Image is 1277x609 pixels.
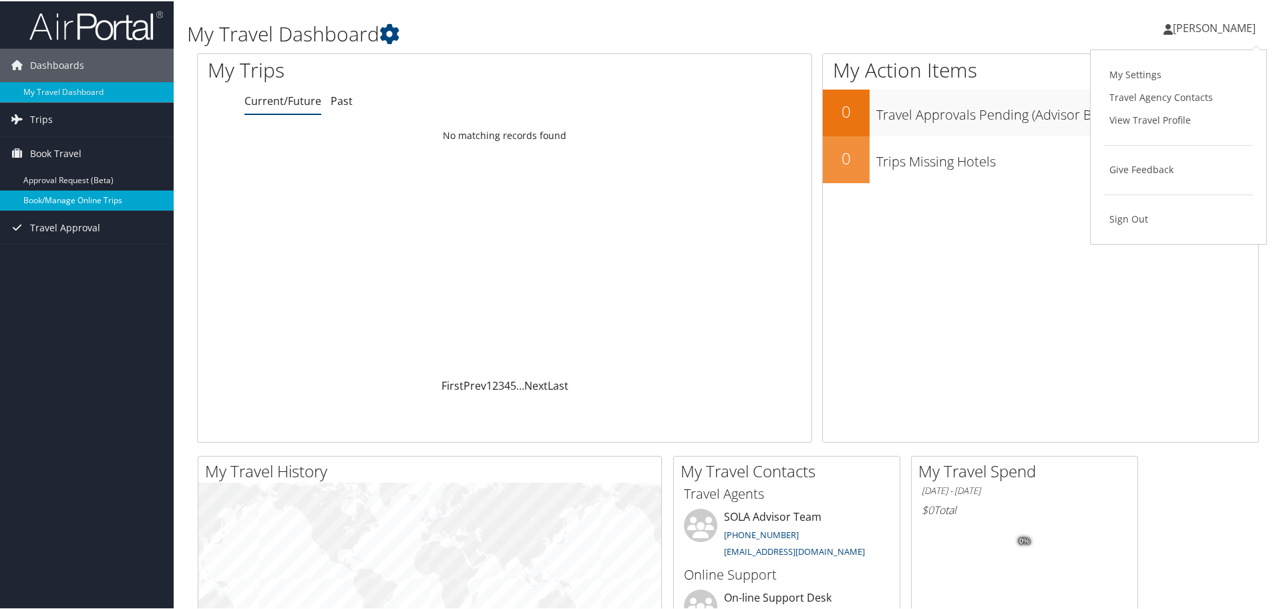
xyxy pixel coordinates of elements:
h3: Travel Approvals Pending (Advisor Booked) [876,98,1258,123]
a: 5 [510,377,516,392]
a: Current/Future [244,92,321,107]
h2: My Travel Spend [918,459,1137,481]
a: First [441,377,464,392]
h6: Total [922,501,1127,516]
span: Dashboards [30,47,84,81]
h1: My Travel Dashboard [187,19,908,47]
li: SOLA Advisor Team [677,507,896,562]
a: [PERSON_NAME] [1163,7,1269,47]
tspan: 0% [1019,536,1030,544]
a: Last [548,377,568,392]
a: 3 [498,377,504,392]
a: [EMAIL_ADDRESS][DOMAIN_NAME] [724,544,865,556]
a: 1 [486,377,492,392]
a: Sign Out [1104,207,1253,229]
a: 4 [504,377,510,392]
a: 0Trips Missing Hotels [823,135,1258,182]
h2: 0 [823,99,870,122]
h3: Online Support [684,564,890,583]
a: Prev [464,377,486,392]
span: Book Travel [30,136,81,169]
h1: My Trips [208,55,546,83]
a: 2 [492,377,498,392]
a: My Settings [1104,62,1253,85]
span: … [516,377,524,392]
h2: My Travel Contacts [681,459,900,481]
h1: My Action Items [823,55,1258,83]
a: Travel Agency Contacts [1104,85,1253,108]
span: [PERSON_NAME] [1173,19,1256,34]
h2: My Travel History [205,459,661,481]
h3: Travel Agents [684,483,890,502]
span: Travel Approval [30,210,100,243]
h3: Trips Missing Hotels [876,144,1258,170]
a: Next [524,377,548,392]
a: Give Feedback [1104,157,1253,180]
a: Past [331,92,353,107]
a: [PHONE_NUMBER] [724,527,799,539]
td: No matching records found [198,122,811,146]
span: Trips [30,102,53,135]
h2: 0 [823,146,870,168]
a: View Travel Profile [1104,108,1253,130]
span: $0 [922,501,934,516]
img: airportal-logo.png [29,9,163,40]
h6: [DATE] - [DATE] [922,483,1127,496]
a: 0Travel Approvals Pending (Advisor Booked) [823,88,1258,135]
